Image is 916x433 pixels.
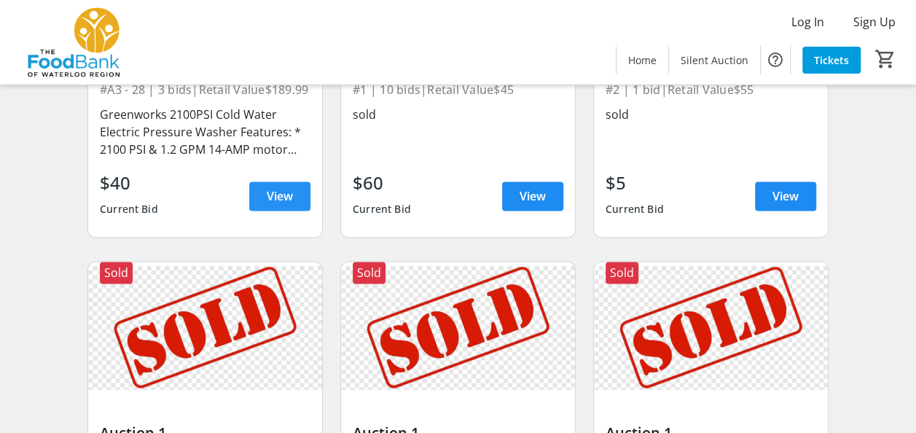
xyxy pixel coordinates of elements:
[755,182,816,211] a: View
[606,106,816,123] div: sold
[353,196,411,222] div: Current Bid
[628,52,657,68] span: Home
[353,170,411,196] div: $60
[353,106,563,123] div: sold
[249,182,310,211] a: View
[502,182,563,211] a: View
[669,47,760,74] a: Silent Auction
[9,6,138,79] img: The Food Bank of Waterloo Region's Logo
[88,262,322,394] img: Auction 1
[780,10,836,34] button: Log In
[761,45,790,74] button: Help
[267,187,293,205] span: View
[606,170,664,196] div: $5
[791,13,824,31] span: Log In
[842,10,907,34] button: Sign Up
[606,196,664,222] div: Current Bid
[353,79,563,100] div: #1 | 10 bids | Retail Value $45
[100,170,158,196] div: $40
[681,52,748,68] span: Silent Auction
[616,47,668,74] a: Home
[853,13,896,31] span: Sign Up
[353,262,385,284] div: Sold
[100,196,158,222] div: Current Bid
[606,262,638,284] div: Sold
[100,262,133,284] div: Sold
[802,47,861,74] a: Tickets
[520,187,546,205] span: View
[772,187,799,205] span: View
[814,52,849,68] span: Tickets
[606,79,816,100] div: #2 | 1 bid | Retail Value $55
[100,106,310,158] div: Greenworks 2100PSI Cold Water Electric Pressure Washer Features: * 2100 PSI & 1.2 GPM 14-AMP moto...
[100,79,310,100] div: #A3 - 28 | 3 bids | Retail Value $189.99
[872,46,899,72] button: Cart
[594,262,828,394] img: Auction 1
[341,262,575,394] img: Auction 1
